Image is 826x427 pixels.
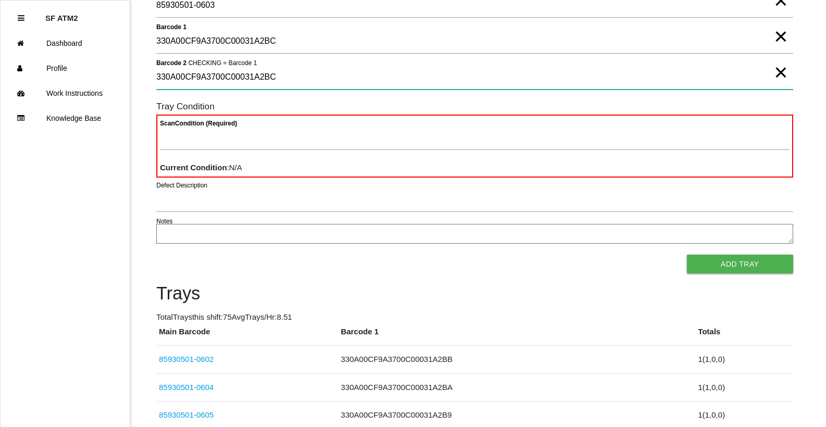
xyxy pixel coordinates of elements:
[156,311,793,323] p: Total Trays this shift: 75 Avg Trays /Hr: 8.51
[156,102,793,111] h6: Tray Condition
[338,326,695,346] th: Barcode 1
[695,346,793,374] td: 1 ( 1 , 0 , 0 )
[774,52,787,72] span: Clear Input
[338,373,695,401] td: 330A00CF9A3700C00031A2BA
[695,373,793,401] td: 1 ( 1 , 0 , 0 )
[159,355,214,363] a: 85930501-0602
[188,59,257,66] span: CHECKING = Barcode 1
[1,31,130,56] a: Dashboard
[159,410,214,419] a: 85930501-0605
[18,6,24,31] div: Close
[156,284,793,304] h4: Trays
[156,23,187,30] b: Barcode 1
[159,383,214,392] a: 85930501-0604
[338,346,695,374] td: 330A00CF9A3700C00031A2BB
[156,181,207,190] label: Defect Description
[1,81,130,106] a: Work Instructions
[160,163,227,172] b: Current Condition
[1,106,130,131] a: Knowledge Base
[160,120,237,127] b: Scan Condition (Required)
[45,6,78,22] p: SF ATM2
[156,59,187,66] b: Barcode 2
[774,16,787,36] span: Clear Input
[695,326,793,346] th: Totals
[160,163,242,172] span: : N/A
[687,255,793,273] button: Add Tray
[1,56,130,81] a: Profile
[156,217,172,226] label: Notes
[156,326,338,346] th: Main Barcode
